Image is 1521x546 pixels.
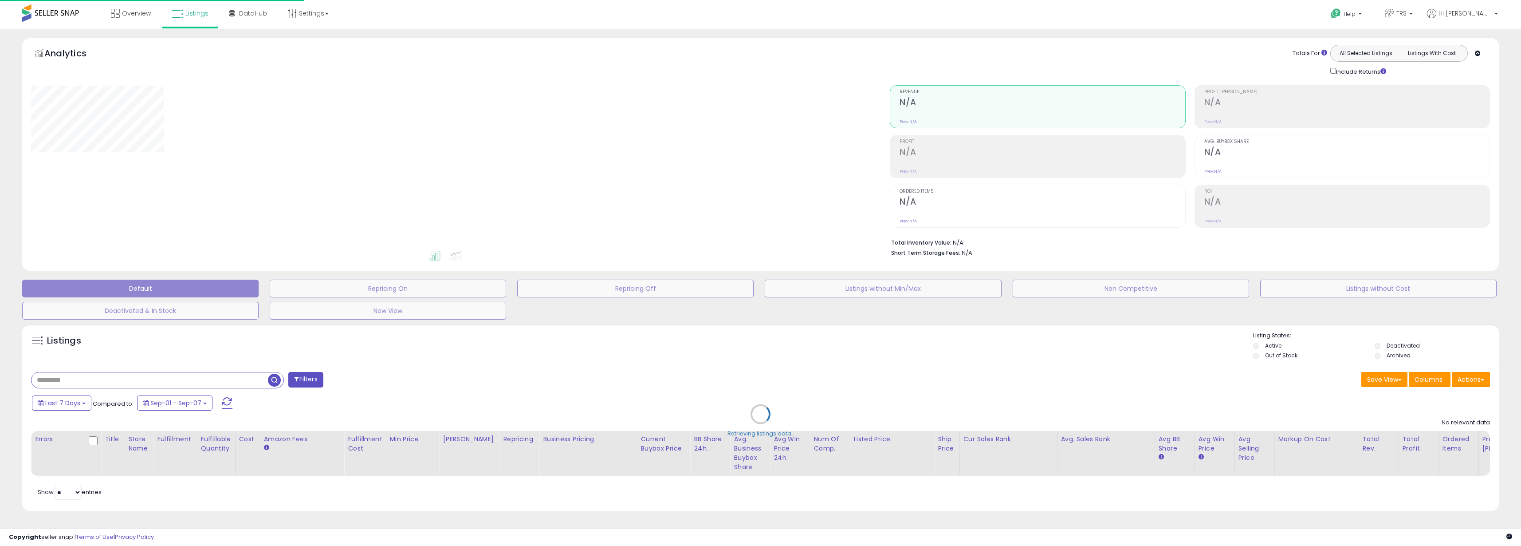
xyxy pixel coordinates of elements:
a: Hi [PERSON_NAME] [1427,9,1498,29]
span: Overview [122,9,151,18]
button: Repricing On [270,280,506,297]
span: DataHub [239,9,267,18]
button: Listings without Cost [1260,280,1497,297]
button: Listings With Cost [1399,47,1465,59]
b: Short Term Storage Fees: [891,249,960,257]
h5: Analytics [44,47,104,62]
small: Prev: N/A [1204,218,1222,224]
small: Prev: N/A [1204,169,1222,174]
span: Hi [PERSON_NAME] [1438,9,1492,18]
span: Avg. Buybox Share [1204,139,1490,144]
span: Revenue [900,90,1185,95]
button: New View [270,302,506,320]
h2: N/A [900,197,1185,209]
b: Total Inventory Value: [891,239,951,246]
div: Totals For [1293,49,1327,58]
small: Prev: N/A [900,119,917,124]
span: Listings [185,9,208,18]
span: Help [1344,10,1356,18]
a: Terms of Use [76,533,114,541]
span: Profit [900,139,1185,144]
h2: N/A [1204,197,1490,209]
i: Get Help [1330,8,1341,19]
button: Non Competitive [1013,280,1249,297]
button: All Selected Listings [1333,47,1399,59]
span: ROI [1204,189,1490,194]
a: Help [1324,1,1371,29]
button: Listings without Min/Max [765,280,1001,297]
li: N/A [891,237,1483,247]
a: Privacy Policy [115,533,154,541]
small: Prev: N/A [900,218,917,224]
h2: N/A [1204,147,1490,159]
h2: N/A [1204,97,1490,109]
h2: N/A [900,147,1185,159]
h2: N/A [900,97,1185,109]
small: Prev: N/A [900,169,917,174]
strong: Copyright [9,533,41,541]
button: Repricing Off [517,280,754,297]
button: Deactivated & In Stock [22,302,259,320]
span: N/A [962,249,972,257]
button: Default [22,280,259,297]
div: seller snap | | [9,533,154,542]
span: TRS [1396,9,1407,18]
span: Ordered Items [900,189,1185,194]
small: Prev: N/A [1204,119,1222,124]
span: Profit [PERSON_NAME] [1204,90,1490,95]
div: Include Returns [1324,66,1397,76]
div: Retrieving listings data.. [727,430,794,438]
